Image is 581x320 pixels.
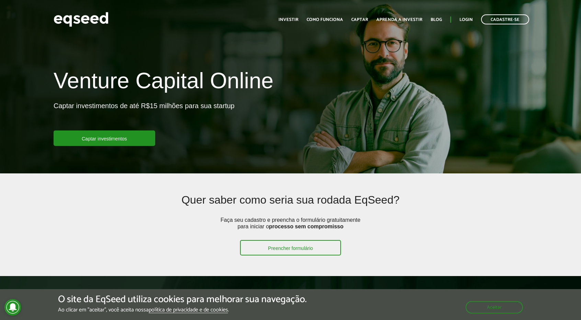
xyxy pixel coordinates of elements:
[58,294,307,305] h5: O site da EqSeed utiliza cookies para melhorar sua navegação.
[54,130,155,146] a: Captar investimentos
[431,18,442,22] a: Blog
[351,18,368,22] a: Captar
[307,18,343,22] a: Como funciona
[54,10,109,28] img: EqSeed
[269,224,343,229] strong: processo sem compromisso
[278,18,298,22] a: Investir
[218,217,363,240] p: Faça seu cadastro e preencha o formulário gratuitamente para iniciar o
[58,307,307,313] p: Ao clicar em "aceitar", você aceita nossa .
[149,307,228,313] a: política de privacidade e de cookies
[54,102,235,130] p: Captar investimentos de até R$15 milhões para sua startup
[459,18,473,22] a: Login
[481,14,529,24] a: Cadastre-se
[54,69,273,96] h1: Venture Capital Online
[240,240,341,255] a: Preencher formulário
[376,18,422,22] a: Aprenda a investir
[102,194,479,216] h2: Quer saber como seria sua rodada EqSeed?
[466,301,523,313] button: Aceitar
